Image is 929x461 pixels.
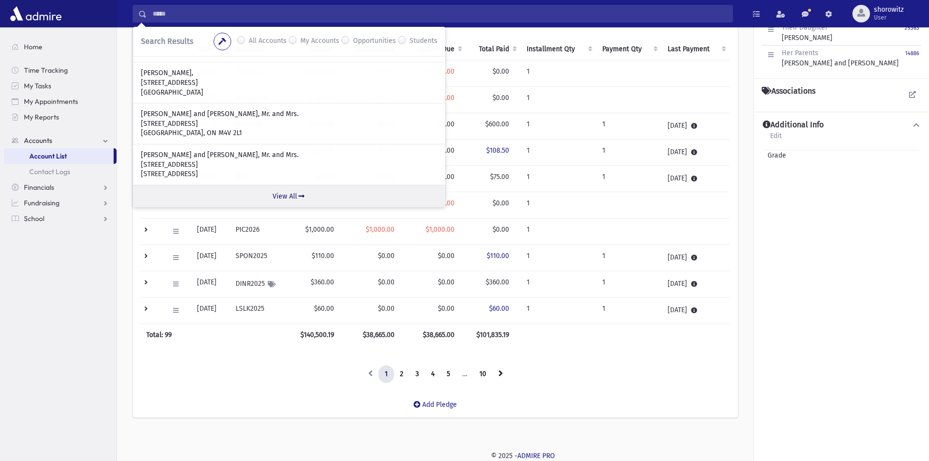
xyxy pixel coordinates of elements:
a: 10 [473,365,493,383]
th: Installment Qty: activate to sort column ascending [521,38,596,60]
span: $0.00 [438,304,455,313]
div: [PERSON_NAME] [782,22,832,43]
span: $0.00 [493,94,509,102]
span: Accounts [24,136,52,145]
div: © 2025 - [133,451,913,461]
div: [PERSON_NAME] and [PERSON_NAME] [782,48,899,68]
span: $0.00 [378,304,395,313]
p: [PERSON_NAME] and [PERSON_NAME], Mr. and Mrs. [141,150,437,160]
a: 25363 [905,22,919,43]
span: Financials [24,183,54,192]
a: 5 [440,365,456,383]
span: Contact Logs [29,167,70,176]
td: LSLK2025 [230,298,290,324]
span: User [874,14,904,21]
td: 1 [596,245,662,271]
h4: Additional Info [763,120,824,130]
td: 1 [596,113,662,140]
span: shorowitz [874,6,904,14]
a: My Appointments [4,94,117,109]
span: Account List [29,152,67,160]
td: [DATE] [191,219,230,245]
th: Payment Qty: activate to sort column ascending [596,38,662,60]
a: School [4,211,117,226]
td: [DATE] [662,245,730,271]
span: $0.00 [438,278,455,286]
td: 1 [596,140,662,166]
span: $108.50 [486,146,509,155]
a: Time Tracking [4,62,117,78]
a: Home [4,39,117,55]
span: $1,000.00 [426,225,455,234]
span: $360.00 [486,278,509,286]
a: 2 [394,365,410,383]
p: [STREET_ADDRESS] [141,119,437,129]
td: 1 [521,87,596,113]
td: 1 [521,219,596,245]
th: $101,835.19 [466,324,521,346]
p: [STREET_ADDRESS] [141,78,437,88]
span: Their Daughter [782,23,828,32]
th: $38,665.00 [406,324,466,346]
p: [GEOGRAPHIC_DATA], ON M4V 2L1 [141,128,437,138]
span: School [24,214,44,223]
td: [DATE] [191,245,230,271]
img: AdmirePro [8,4,64,23]
td: [DATE] [662,113,730,140]
a: Account List [4,148,114,164]
th: Total: 99 [140,324,290,346]
td: 1 [521,271,596,298]
td: PIC2026 [230,219,290,245]
td: 1 [521,113,596,140]
th: Last Payment: activate to sort column ascending [662,38,730,60]
td: $110.00 [290,245,346,271]
td: 1 [521,166,596,192]
td: [DATE] [191,271,230,298]
td: 1 [596,298,662,324]
p: [STREET_ADDRESS] [141,169,437,179]
td: 1 [521,60,596,87]
td: 1 [521,298,596,324]
span: Search Results [141,37,193,46]
span: $0.00 [438,252,455,260]
span: $75.00 [490,173,509,181]
a: View All [133,185,445,207]
p: [GEOGRAPHIC_DATA] [141,88,437,98]
span: $0.00 [438,146,455,155]
button: Additional Info [762,120,921,130]
label: All Accounts [249,36,287,47]
td: [DATE] [662,298,730,324]
a: 1 [378,365,394,383]
span: Fundraising [24,199,59,207]
small: 14886 [905,50,919,57]
td: [DATE] [662,140,730,166]
a: My Reports [4,109,117,125]
td: 1 [521,192,596,219]
span: $0.00 [378,252,395,260]
span: Time Tracking [24,66,68,75]
label: Students [410,36,437,47]
td: DINR2025 [230,271,290,298]
label: My Accounts [300,36,339,47]
span: $0.00 [438,173,455,181]
td: 1 [596,271,662,298]
th: $140,500.19 [290,324,346,346]
td: [DATE] [191,298,230,324]
p: [STREET_ADDRESS] [141,160,437,170]
span: Grade [764,150,786,160]
span: $1,000.00 [366,225,395,234]
input: Search [147,5,732,22]
a: Contact Logs [4,164,117,180]
td: [DATE] [662,271,730,298]
span: Her Parents [782,49,818,57]
td: $60.00 [290,298,346,324]
a: ADMIRE PRO [517,452,555,460]
span: $0.00 [493,67,509,76]
a: Financials [4,180,117,195]
h4: Associations [762,86,815,96]
span: $0.00 [378,278,395,286]
span: $60.00 [489,304,509,313]
span: My Reports [24,113,59,121]
span: $0.00 [493,199,509,207]
th: Total Paid: activate to sort column ascending [466,38,521,60]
